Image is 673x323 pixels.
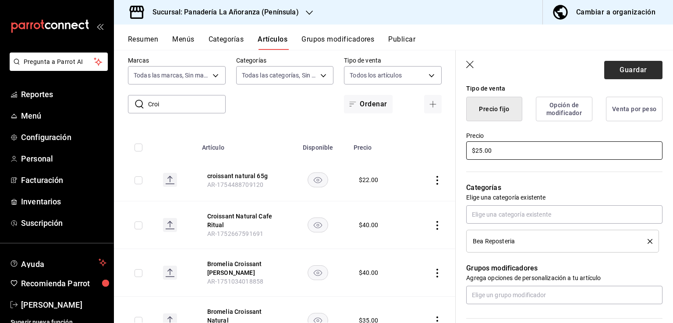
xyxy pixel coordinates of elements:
input: $0.00 [466,141,662,160]
span: Todas las categorías, Sin categoría [242,71,318,80]
div: $ 40.00 [359,221,379,229]
span: Todos los artículos [350,71,402,80]
button: availability-product [308,265,328,280]
button: availability-product [308,172,328,187]
span: Facturación [21,174,106,186]
label: Tipo de venta [344,57,442,63]
button: Publicar [388,35,415,50]
button: delete [641,239,652,244]
h3: Sucursal: Panadería La Añoranza (Península) [145,7,299,18]
button: edit-product-location [207,172,277,180]
p: Categorías [466,183,662,193]
span: Configuración [21,131,106,143]
span: AR-1754488709120 [207,181,263,188]
span: Ayuda [21,257,95,268]
th: Precio [348,131,407,159]
button: Resumen [128,35,158,50]
button: Venta por peso [606,97,662,121]
span: AR-1751034018858 [207,278,263,285]
button: actions [433,176,442,185]
button: actions [433,221,442,230]
span: [PERSON_NAME] [21,299,106,311]
input: Elige un grupo modificador [466,286,662,304]
div: $ 40.00 [359,268,379,277]
button: Pregunta a Parrot AI [10,53,108,71]
button: actions [433,269,442,277]
button: open_drawer_menu [96,23,103,30]
button: Precio fijo [466,97,522,121]
a: Pregunta a Parrot AI [6,63,108,73]
button: Menús [172,35,194,50]
span: Recomienda Parrot [21,277,106,289]
label: Marcas [128,57,226,63]
span: Menú [21,110,106,122]
button: edit-product-location [207,212,277,229]
div: navigation tabs [128,35,673,50]
span: Pregunta a Parrot AI [24,57,94,67]
input: Elige una categoría existente [466,205,662,224]
div: Cambiar a organización [576,6,655,18]
span: Bea Reposteria [473,238,515,244]
label: Categorías [236,57,334,63]
button: Opción de modificador [536,97,592,121]
button: Artículos [258,35,287,50]
span: Personal [21,153,106,165]
button: availability-product [308,218,328,232]
div: Tipo de venta [466,84,662,93]
p: Grupos modificadores [466,263,662,274]
input: Buscar artículo [148,95,226,113]
p: Elige una categoría existente [466,193,662,202]
span: Suscripción [21,217,106,229]
button: edit-product-location [207,260,277,277]
span: AR-1752667591691 [207,230,263,237]
label: Precio [466,133,662,139]
div: $ 22.00 [359,176,379,184]
span: Todas las marcas, Sin marca [134,71,209,80]
span: Inventarios [21,196,106,207]
th: Artículo [197,131,288,159]
span: Reportes [21,88,106,100]
button: Grupos modificadores [301,35,374,50]
p: Agrega opciones de personalización a tu artículo [466,274,662,282]
button: Guardar [604,61,662,79]
button: Ordenar [344,95,392,113]
th: Disponible [288,131,348,159]
button: Categorías [209,35,244,50]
